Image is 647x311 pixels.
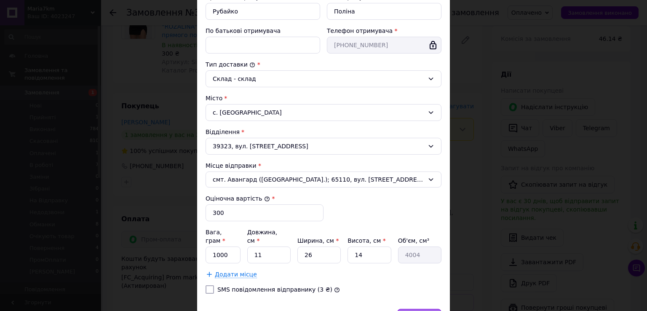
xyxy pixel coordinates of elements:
[327,37,441,54] input: +380
[297,237,339,244] label: Ширина, см
[215,271,257,278] span: Додати місце
[206,94,441,102] div: Місто
[206,60,441,69] div: Тип доставки
[206,104,441,121] div: с. [GEOGRAPHIC_DATA]
[217,286,332,293] label: SMS повідомлення відправнику (3 ₴)
[398,236,441,245] div: Об'єм, см³
[206,27,281,34] label: По батькові отримувача
[206,195,270,202] label: Оціночна вартість
[206,138,441,155] div: 39323, вул. [STREET_ADDRESS]
[348,237,385,244] label: Висота, см
[213,74,424,83] div: Склад - склад
[206,229,225,244] label: Вага, грам
[213,175,424,184] span: смт. Авангард ([GEOGRAPHIC_DATA].); 65110, вул. [STREET_ADDRESS]
[206,128,441,136] div: Відділення
[327,27,393,34] label: Телефон отримувача
[247,229,278,244] label: Довжина, см
[206,161,441,170] div: Місце відправки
